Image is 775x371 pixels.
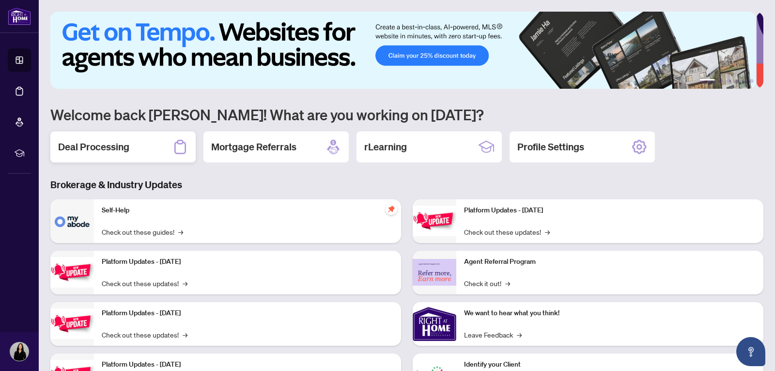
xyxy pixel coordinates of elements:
[517,140,584,154] h2: Profile Settings
[50,308,94,339] img: Platform Updates - July 21, 2025
[734,79,738,83] button: 4
[50,105,763,124] h1: Welcome back [PERSON_NAME]! What are you working on [DATE]?
[102,308,393,319] p: Platform Updates - [DATE]
[102,226,183,237] a: Check out these guides!→
[736,337,765,366] button: Open asap
[464,257,756,267] p: Agent Referral Program
[545,226,550,237] span: →
[102,257,393,267] p: Platform Updates - [DATE]
[50,12,756,89] img: Slide 0
[727,79,730,83] button: 3
[102,205,393,216] p: Self-Help
[50,178,763,192] h3: Brokerage & Industry Updates
[464,278,510,289] a: Check it out!→
[10,342,29,361] img: Profile Icon
[413,259,456,286] img: Agent Referral Program
[211,140,296,154] h2: Mortgage Referrals
[413,302,456,346] img: We want to hear what you think!
[364,140,407,154] h2: rLearning
[178,226,183,237] span: →
[699,79,715,83] button: 1
[464,205,756,216] p: Platform Updates - [DATE]
[719,79,723,83] button: 2
[183,329,187,340] span: →
[50,257,94,288] img: Platform Updates - September 16, 2025
[742,79,746,83] button: 5
[102,278,187,289] a: Check out these updates!→
[102,329,187,340] a: Check out these updates!→
[8,7,31,25] img: logo
[102,359,393,370] p: Platform Updates - [DATE]
[464,329,522,340] a: Leave Feedback→
[750,79,754,83] button: 6
[505,278,510,289] span: →
[464,359,756,370] p: Identify your Client
[413,206,456,236] img: Platform Updates - June 23, 2025
[58,140,129,154] h2: Deal Processing
[386,203,397,215] span: pushpin
[183,278,187,289] span: →
[50,199,94,243] img: Self-Help
[517,329,522,340] span: →
[464,226,550,237] a: Check out these updates!→
[464,308,756,319] p: We want to hear what you think!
